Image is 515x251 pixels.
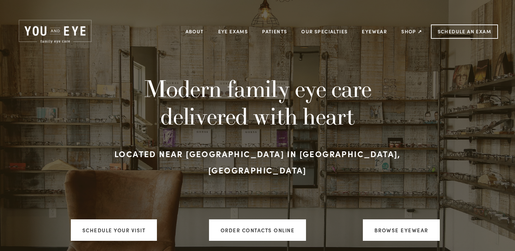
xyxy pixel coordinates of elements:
a: Eyewear [362,26,387,37]
img: Rochester, MN | You and Eye | Family Eye Care [17,19,93,45]
a: Our Specialties [301,28,348,35]
a: Schedule an Exam [431,24,498,39]
a: About [186,26,204,37]
a: ORDER CONTACTS ONLINE [209,219,306,241]
a: Shop ↗ [401,26,422,37]
h1: Modern family eye care delivered with heart [111,75,403,130]
a: Browse Eyewear [363,219,440,241]
a: Eye Exams [218,26,248,37]
strong: Located near [GEOGRAPHIC_DATA] in [GEOGRAPHIC_DATA], [GEOGRAPHIC_DATA] [114,148,403,175]
a: Schedule your visit [71,219,157,241]
a: Patients [262,26,287,37]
